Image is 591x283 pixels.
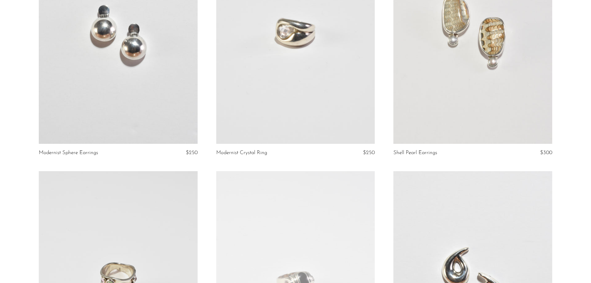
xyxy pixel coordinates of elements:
a: Shell Pearl Earrings [393,150,437,156]
a: Modernist Sphere Earrings [39,150,98,156]
span: $300 [540,150,552,155]
span: $250 [186,150,198,155]
span: $250 [363,150,375,155]
a: Modernist Crystal Ring [216,150,267,156]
